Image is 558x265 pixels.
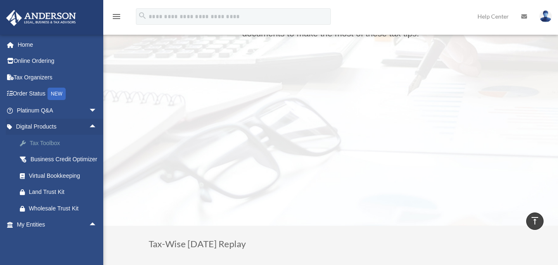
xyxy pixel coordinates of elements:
[138,11,147,20] i: search
[6,217,109,233] a: My Entitiesarrow_drop_up
[6,102,109,119] a: Platinum Q&Aarrow_drop_down
[12,184,109,201] a: Land Trust Kit
[12,135,109,151] a: Tax Toolbox
[89,119,105,136] span: arrow_drop_up
[4,10,78,26] img: Anderson Advisors Platinum Portal
[12,151,109,168] a: Business Credit Optimizer
[526,212,544,230] a: vertical_align_top
[29,187,99,197] div: Land Trust Kit
[89,102,105,119] span: arrow_drop_down
[539,10,552,22] img: User Pic
[6,53,109,69] a: Online Ordering
[47,88,66,100] div: NEW
[12,233,109,249] a: Overview
[198,50,463,198] iframe: Toby - Tax Toolbox - Major Tax Changes for 2023
[12,200,109,217] a: Wholesale Trust Kit
[149,239,513,253] h3: Tax-Wise [DATE] Replay
[29,171,99,181] div: Virtual Bookkeeping
[29,154,99,165] div: Business Credit Optimizer
[6,69,109,86] a: Tax Organizers
[6,119,109,135] a: Digital Productsarrow_drop_up
[112,12,121,21] i: menu
[29,138,99,148] div: Tax Toolbox
[530,216,540,226] i: vertical_align_top
[112,14,121,21] a: menu
[29,203,99,214] div: Wholesale Trust Kit
[6,86,109,103] a: Order StatusNEW
[12,167,109,184] a: Virtual Bookkeeping
[6,36,109,53] a: Home
[89,217,105,234] span: arrow_drop_up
